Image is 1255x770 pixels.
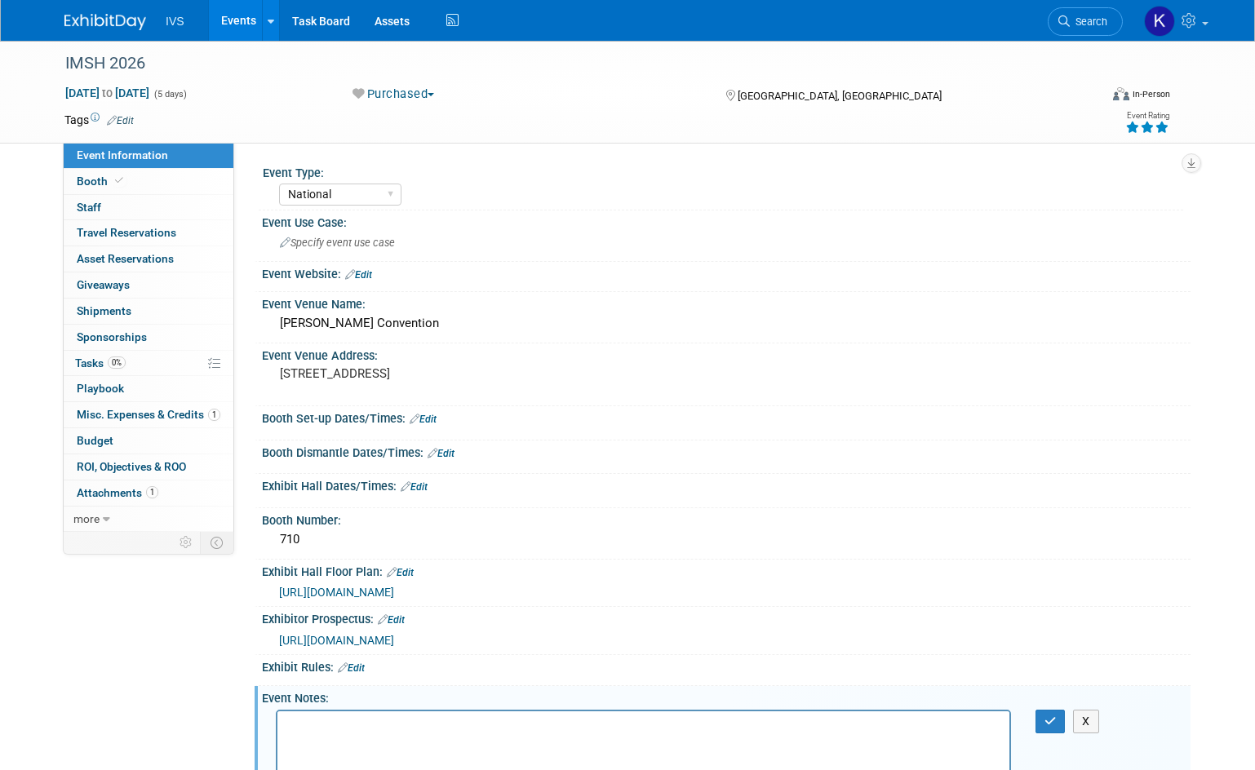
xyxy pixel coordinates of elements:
span: 1 [208,409,220,421]
div: Booth Dismantle Dates/Times: [262,440,1191,462]
button: Purchased [347,86,441,103]
div: [PERSON_NAME] Convention [274,311,1178,336]
a: [URL][DOMAIN_NAME] [279,586,394,599]
div: Exhibitor Prospectus: [262,607,1191,628]
a: Attachments1 [64,480,233,506]
a: Edit [338,662,365,674]
img: ExhibitDay [64,14,146,30]
span: Asset Reservations [77,252,174,265]
span: IVS [166,15,184,28]
a: Asset Reservations [64,246,233,272]
div: Exhibit Hall Dates/Times: [262,474,1191,495]
div: Event Venue Name: [262,292,1191,312]
span: 0% [108,356,126,369]
a: Sponsorships [64,325,233,350]
div: Event Rating [1125,112,1169,120]
span: Specify event use case [280,237,395,249]
span: Event Information [77,148,168,162]
span: ROI, Objectives & ROO [77,460,186,473]
span: Sponsorships [77,330,147,343]
a: Edit [345,269,372,281]
img: Kate Wroblewski [1144,6,1175,37]
div: Booth Number: [262,508,1191,529]
pre: [STREET_ADDRESS] [280,366,631,381]
td: Tags [64,112,134,128]
a: ROI, Objectives & ROO [64,454,233,480]
i: Booth reservation complete [115,176,123,185]
a: Staff [64,195,233,220]
span: Budget [77,434,113,447]
a: Edit [410,414,437,425]
a: Edit [107,115,134,126]
a: Travel Reservations [64,220,233,246]
a: Edit [401,481,428,493]
a: Playbook [64,376,233,401]
span: Tasks [75,356,126,370]
span: Search [1070,15,1107,28]
a: Tasks0% [64,351,233,376]
span: 1 [146,486,158,498]
span: more [73,512,100,525]
span: to [100,86,115,100]
a: Edit [378,614,405,626]
span: Shipments [77,304,131,317]
a: [URL][DOMAIN_NAME] [279,634,394,647]
div: Event Use Case: [262,210,1191,231]
a: more [64,507,233,532]
a: Budget [64,428,233,454]
div: In-Person [1132,88,1170,100]
a: Event Information [64,143,233,168]
span: [DATE] [DATE] [64,86,150,100]
div: Event Website: [262,262,1191,283]
button: X [1073,710,1099,733]
td: Personalize Event Tab Strip [172,532,201,553]
div: Event Type: [263,161,1183,181]
div: 710 [274,527,1178,552]
a: Booth [64,169,233,194]
a: Misc. Expenses & Credits1 [64,402,233,427]
div: Booth Set-up Dates/Times: [262,406,1191,427]
div: Event Format [1006,85,1170,109]
span: Staff [77,201,101,214]
div: Exhibit Rules: [262,655,1191,676]
span: Playbook [77,382,124,395]
a: Giveaways [64,272,233,298]
div: Exhibit Hall Floor Plan: [262,560,1191,581]
a: Shipments [64,299,233,324]
span: Booth [77,175,126,188]
a: Search [1048,7,1123,36]
span: Attachments [77,486,158,499]
span: Travel Reservations [77,226,176,239]
a: Edit [387,567,414,578]
span: Misc. Expenses & Credits [77,408,220,421]
div: IMSH 2026 [60,49,1076,78]
div: Event Notes: [262,686,1191,706]
span: [GEOGRAPHIC_DATA], [GEOGRAPHIC_DATA] [738,90,942,102]
td: Toggle Event Tabs [201,532,234,553]
span: (5 days) [153,89,187,100]
a: Edit [428,448,455,459]
span: Giveaways [77,278,130,291]
img: Format-Inperson.png [1113,87,1129,100]
div: Event Venue Address: [262,343,1191,364]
